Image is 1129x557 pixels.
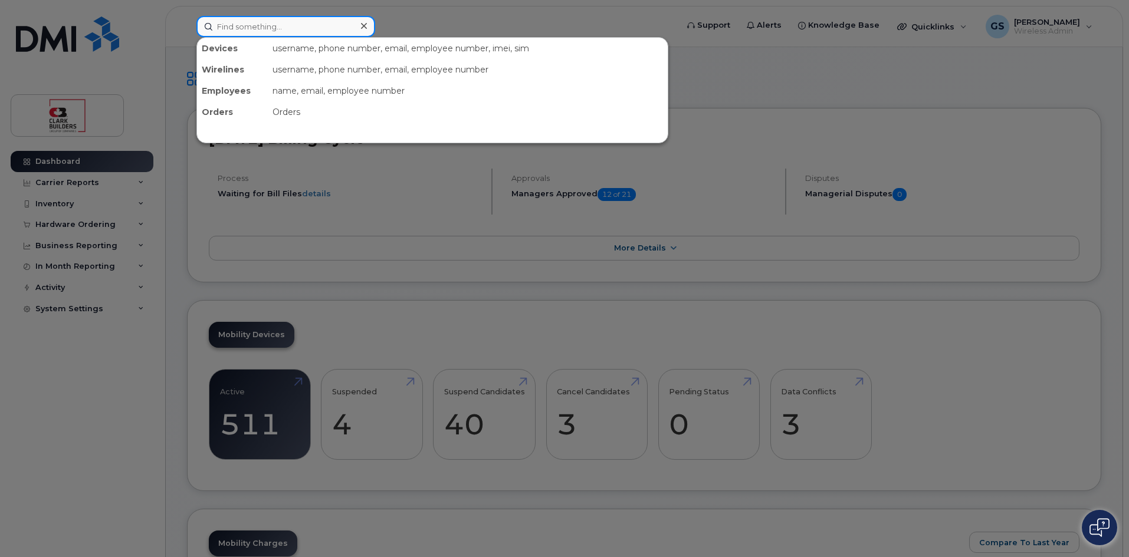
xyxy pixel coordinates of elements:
img: Open chat [1089,518,1110,537]
div: Orders [197,101,268,123]
div: username, phone number, email, employee number, imei, sim [268,38,668,59]
div: Orders [268,101,668,123]
div: Devices [197,38,268,59]
div: username, phone number, email, employee number [268,59,668,80]
div: name, email, employee number [268,80,668,101]
div: Wirelines [197,59,268,80]
div: Employees [197,80,268,101]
